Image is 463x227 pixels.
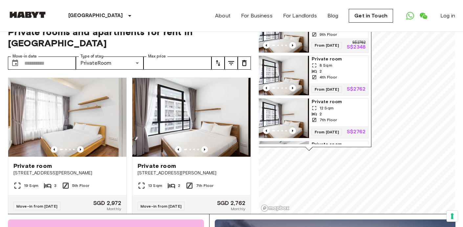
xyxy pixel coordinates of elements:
img: Marketing picture of unit SG-01-003-011-02 [132,78,251,157]
label: Type of stay [80,54,103,59]
a: Marketing picture of unit SG-01-002-016-02Previous imagePrevious imagePrivate room8 Sqm29th Floor... [250,13,368,53]
button: Previous image [289,85,296,91]
button: Choose date [9,57,22,70]
span: From [DATE] [312,42,342,49]
span: SGD 2,762 [217,200,245,206]
span: 12 Sqm [320,105,334,111]
button: Previous image [175,146,182,153]
span: 3 [54,183,56,189]
a: Open WeChat [417,9,430,22]
img: Marketing picture of unit SG-01-002-016-02 [250,13,309,53]
span: 19 Sqm [24,183,38,189]
span: 2 [320,68,322,74]
span: Private room [13,162,52,170]
a: Marketing picture of unit SG-01-003-011-02Previous imagePrevious imagePrivate room[STREET_ADDRESS... [132,78,251,217]
span: From [DATE] [312,86,342,93]
button: tune [225,57,238,70]
p: S$2348 [347,45,365,50]
a: Blog [327,12,339,20]
img: Marketing picture of unit SG-01-002-005-02 [250,56,309,95]
span: 7th Floor [320,117,337,123]
button: Previous image [263,127,270,134]
a: Marketing picture of unit SG-01-002-011-02Previous imagePrevious imagePrivate room12 Sqm27th Floo... [250,98,368,138]
span: Monthly [231,206,245,212]
span: Private room [138,162,176,170]
span: 9th Floor [320,32,337,37]
a: For Business [241,12,273,20]
button: tune [211,57,225,70]
p: [GEOGRAPHIC_DATA] [68,12,123,20]
img: Marketing picture of unit SG-01-002-002-01 [250,141,309,181]
span: Private rooms and apartments for rent in [GEOGRAPHIC_DATA] [8,26,251,49]
a: Log in [440,12,455,20]
span: 2 [320,111,322,117]
button: Previous image [201,146,208,153]
p: S$2762 [347,87,365,92]
button: tune [238,57,251,70]
a: About [215,12,231,20]
span: Move-in from [DATE] [141,204,182,209]
button: Previous image [51,146,57,153]
a: Marketing picture of unit SG-01-002-002-01Previous imagePrevious imagePrivate room19 Sqm32nd Floo... [250,141,368,181]
span: Monthly [107,206,121,212]
span: 5th Floor [72,183,89,189]
p: S$2762 [347,129,365,135]
img: Marketing picture of unit SG-01-003-008-01 [8,78,126,157]
span: Private room [312,141,365,148]
a: Mapbox logo [261,204,290,212]
a: Marketing picture of unit SG-01-003-008-01Previous imagePrevious imagePrivate room[STREET_ADDRESS... [8,78,127,217]
span: From [DATE] [312,129,342,135]
span: 2 [178,183,180,189]
a: Open WhatsApp [404,9,417,22]
button: Previous image [263,42,270,49]
label: Move-in date [12,54,37,59]
button: Previous image [289,127,296,134]
span: [STREET_ADDRESS][PERSON_NAME] [138,170,245,176]
span: 4th Floor [320,74,337,80]
span: Move-in from [DATE] [16,204,57,209]
img: Marketing picture of unit SG-01-002-011-02 [250,99,309,138]
a: For Landlords [283,12,317,20]
span: Private room [312,99,365,105]
button: Your consent preferences for tracking technologies [447,211,458,222]
p: S$2762 [352,41,365,45]
img: Habyt [8,11,47,18]
a: Marketing picture of unit SG-01-002-005-02Previous imagePrevious imagePrivate room8 Sqm24th Floor... [250,56,368,96]
span: Private room [312,56,365,62]
span: 7th Floor [196,183,213,189]
span: SGD 2,972 [93,200,121,206]
button: Previous image [289,42,296,49]
button: Previous image [77,146,84,153]
span: 8 Sqm [320,62,332,68]
div: PrivateRoom [76,57,144,70]
button: Previous image [263,85,270,91]
label: Max price [148,54,166,59]
a: Get in Touch [349,9,393,23]
span: [STREET_ADDRESS][PERSON_NAME] [13,170,121,176]
span: 13 Sqm [148,183,162,189]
